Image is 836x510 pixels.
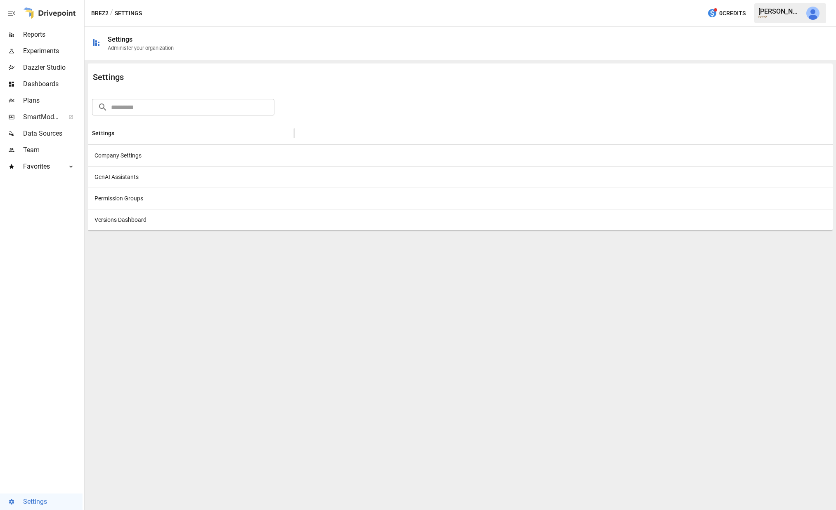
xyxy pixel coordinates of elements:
[91,8,109,19] button: Brez2
[110,8,113,19] div: /
[93,72,461,82] div: Settings
[23,79,83,89] span: Dashboards
[108,35,132,43] div: Settings
[758,15,801,19] div: Brez2
[23,46,83,56] span: Experiments
[88,188,294,209] div: Permission Groups
[88,145,294,166] div: Company Settings
[92,130,114,136] div: Settings
[23,145,83,155] span: Team
[704,6,749,21] button: 0Credits
[115,127,127,139] button: Sort
[23,162,59,172] span: Favorites
[23,112,59,122] span: SmartModel
[23,497,83,507] span: Settings
[719,8,746,19] span: 0 Credits
[59,111,65,121] span: ™
[23,63,83,73] span: Dazzler Studio
[23,30,83,40] span: Reports
[801,2,824,25] button: Derek Yimoyines
[23,96,83,106] span: Plans
[88,166,294,188] div: GenAI Assistants
[23,129,83,139] span: Data Sources
[806,7,819,20] img: Derek Yimoyines
[758,7,801,15] div: [PERSON_NAME]
[88,209,294,230] div: Versions Dashboard
[108,45,174,51] div: Administer your organization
